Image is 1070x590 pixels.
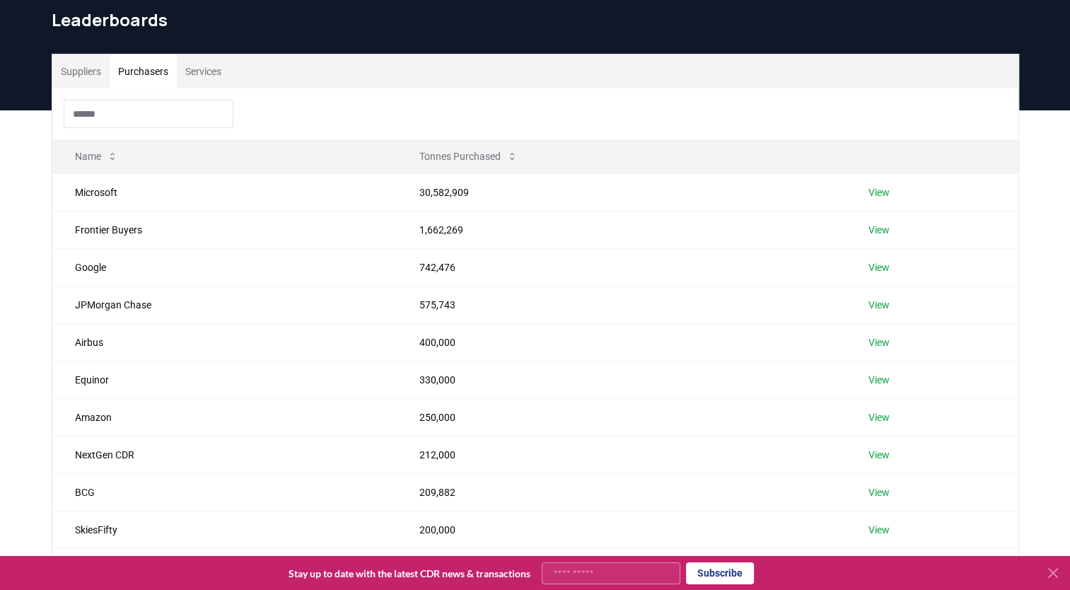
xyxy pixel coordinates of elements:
[397,436,846,473] td: 212,000
[110,54,177,88] button: Purchasers
[868,485,890,499] a: View
[868,335,890,349] a: View
[868,298,890,312] a: View
[52,361,397,398] td: Equinor
[397,473,846,511] td: 209,882
[52,398,397,436] td: Amazon
[868,448,890,462] a: View
[868,523,890,537] a: View
[397,173,846,211] td: 30,582,909
[408,142,529,170] button: Tonnes Purchased
[397,211,846,248] td: 1,662,269
[52,211,397,248] td: Frontier Buyers
[52,8,1019,31] h1: Leaderboards
[397,286,846,323] td: 575,743
[52,248,397,286] td: Google
[397,323,846,361] td: 400,000
[397,361,846,398] td: 330,000
[868,185,890,199] a: View
[52,286,397,323] td: JPMorgan Chase
[52,173,397,211] td: Microsoft
[177,54,230,88] button: Services
[397,511,846,548] td: 200,000
[868,373,890,387] a: View
[397,248,846,286] td: 742,476
[52,473,397,511] td: BCG
[64,142,129,170] button: Name
[52,323,397,361] td: Airbus
[868,410,890,424] a: View
[52,436,397,473] td: NextGen CDR
[868,223,890,237] a: View
[868,260,890,274] a: View
[52,511,397,548] td: SkiesFifty
[397,398,846,436] td: 250,000
[52,54,110,88] button: Suppliers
